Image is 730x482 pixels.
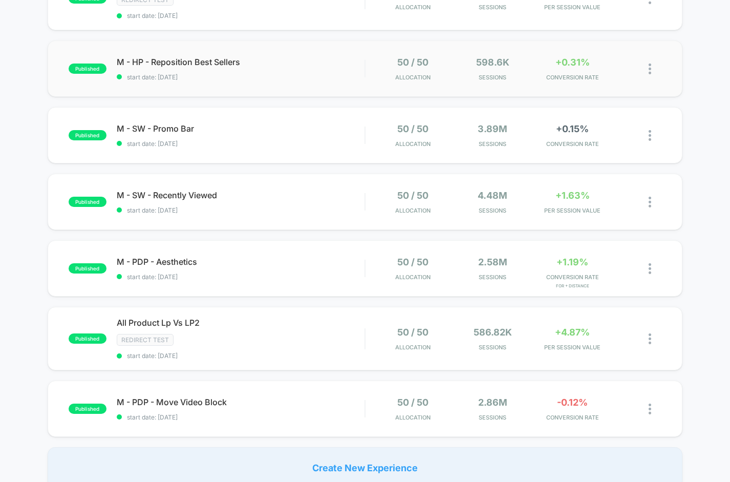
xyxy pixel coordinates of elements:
span: 50 / 50 [397,123,428,134]
span: +1.19% [556,257,588,267]
span: published [69,130,106,140]
span: Sessions [456,344,530,351]
span: start date: [DATE] [117,206,365,214]
span: start date: [DATE] [117,413,365,421]
span: All Product Lp Vs LP2 [117,318,365,328]
span: 50 / 50 [397,257,428,267]
span: 586.82k [474,327,512,338]
img: close [649,197,651,207]
span: M - SW - Promo Bar [117,123,365,134]
span: published [69,263,106,274]
span: Sessions [456,74,530,81]
img: close [649,333,651,344]
span: +0.15% [556,123,589,134]
span: start date: [DATE] [117,73,365,81]
span: CONVERSION RATE [535,74,610,81]
span: Redirect Test [117,334,174,346]
span: PER SESSION VALUE [535,207,610,214]
span: 50 / 50 [397,397,428,408]
span: M - SW - Recently Viewed [117,190,365,200]
span: published [69,404,106,414]
span: Allocation [395,140,431,148]
span: 4.48M [478,190,507,201]
span: Allocation [395,274,431,281]
span: CONVERSION RATE [535,274,610,281]
span: Sessions [456,414,530,421]
span: 3.89M [478,123,507,134]
span: CONVERSION RATE [535,414,610,421]
span: Sessions [456,207,530,214]
span: start date: [DATE] [117,140,365,148]
span: published [69,197,106,207]
span: start date: [DATE] [117,12,365,19]
span: M - PDP - Move Video Block [117,397,365,407]
span: Allocation [395,4,431,11]
span: 50 / 50 [397,327,428,338]
span: M - PDP - Aesthetics [117,257,365,267]
span: published [69,64,106,74]
span: 50 / 50 [397,57,428,68]
span: +0.31% [555,57,590,68]
img: close [649,130,651,141]
span: 50 / 50 [397,190,428,201]
span: for + DISTANCE [535,283,610,288]
span: -0.12% [557,397,588,408]
span: Allocation [395,74,431,81]
img: close [649,64,651,74]
span: Allocation [395,207,431,214]
span: +1.63% [555,190,590,201]
img: close [649,263,651,274]
span: 2.58M [478,257,507,267]
span: PER SESSION VALUE [535,4,610,11]
span: M - HP - Reposition Best Sellers [117,57,365,67]
span: Sessions [456,140,530,148]
span: Allocation [395,344,431,351]
span: start date: [DATE] [117,273,365,281]
span: Sessions [456,274,530,281]
span: 2.86M [478,397,507,408]
span: PER SESSION VALUE [535,344,610,351]
span: CONVERSION RATE [535,140,610,148]
span: +4.87% [555,327,590,338]
span: published [69,333,106,344]
span: 598.6k [476,57,509,68]
span: start date: [DATE] [117,352,365,360]
span: Sessions [456,4,530,11]
span: Allocation [395,414,431,421]
img: close [649,404,651,414]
